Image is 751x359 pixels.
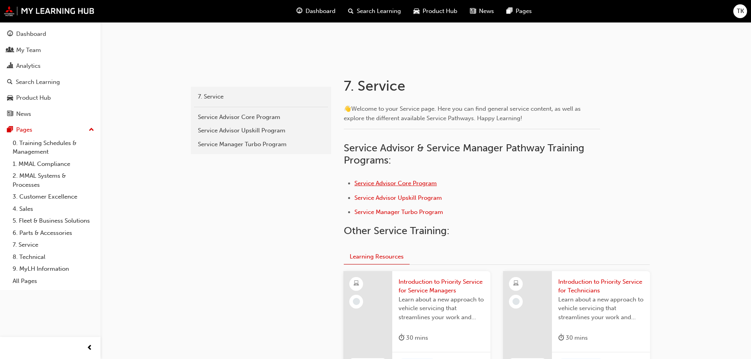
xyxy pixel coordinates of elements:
[7,95,13,102] span: car-icon
[290,3,342,19] a: guage-iconDashboard
[344,77,602,95] h1: 7. Service
[733,4,747,18] button: TK
[198,92,324,101] div: 7. Service
[16,110,31,119] div: News
[16,46,41,55] div: My Team
[4,6,95,16] img: mmal
[7,126,13,134] span: pages-icon
[354,194,442,201] a: Service Advisor Upskill Program
[513,279,519,289] span: learningResourceType_ELEARNING-icon
[9,170,97,191] a: 2. MMAL Systems & Processes
[348,6,354,16] span: search-icon
[7,63,13,70] span: chart-icon
[9,203,97,215] a: 4. Sales
[3,123,97,137] button: Pages
[558,295,644,322] span: Learn about a new approach to vehicle servicing that streamlines your work and provides a quicker...
[87,343,93,353] span: prev-icon
[354,279,359,289] span: learningResourceType_ELEARNING-icon
[9,158,97,170] a: 1. MMAL Compliance
[3,107,97,121] a: News
[9,263,97,275] a: 9. MyLH Information
[470,6,476,16] span: news-icon
[399,277,484,295] span: Introduction to Priority Service for Service Managers
[198,113,324,122] div: Service Advisor Core Program
[399,333,404,343] span: duration-icon
[9,239,97,251] a: 7. Service
[414,6,419,16] span: car-icon
[399,333,428,343] div: 30 mins
[194,110,328,124] a: Service Advisor Core Program
[9,137,97,158] a: 0. Training Schedules & Management
[7,47,13,54] span: people-icon
[9,215,97,227] a: 5. Fleet & Business Solutions
[3,91,97,105] a: Product Hub
[342,3,407,19] a: search-iconSearch Learning
[558,333,564,343] span: duration-icon
[3,75,97,89] a: Search Learning
[407,3,464,19] a: car-iconProduct Hub
[194,124,328,138] a: Service Advisor Upskill Program
[7,111,13,118] span: news-icon
[16,125,32,134] div: Pages
[500,3,538,19] a: pages-iconPages
[7,31,13,38] span: guage-icon
[194,90,328,104] a: 7. Service
[507,6,512,16] span: pages-icon
[3,59,97,73] a: Analytics
[3,25,97,123] button: DashboardMy TeamAnalyticsSearch LearningProduct HubNews
[344,142,587,167] span: Service Advisor & Service Manager Pathway Training Programs:
[16,30,46,39] div: Dashboard
[16,61,41,71] div: Analytics
[423,7,457,16] span: Product Hub
[3,43,97,58] a: My Team
[354,208,443,216] a: Service Manager Turbo Program
[353,298,360,305] span: learningRecordVerb_NONE-icon
[737,7,744,16] span: TK
[512,298,520,305] span: learningRecordVerb_NONE-icon
[296,6,302,16] span: guage-icon
[198,126,324,135] div: Service Advisor Upskill Program
[464,3,500,19] a: news-iconNews
[9,227,97,239] a: 6. Parts & Accessories
[344,249,410,264] button: Learning Resources
[198,140,324,149] div: Service Manager Turbo Program
[9,251,97,263] a: 8. Technical
[558,277,644,295] span: Introduction to Priority Service for Technicians
[344,105,351,112] span: 👋
[89,125,94,135] span: up-icon
[516,7,532,16] span: Pages
[16,93,51,102] div: Product Hub
[357,7,401,16] span: Search Learning
[344,105,582,122] span: Welcome to your Service page. Here you can find general service content, as well as explore the d...
[558,333,588,343] div: 30 mins
[3,27,97,41] a: Dashboard
[9,275,97,287] a: All Pages
[9,191,97,203] a: 3. Customer Excellence
[344,225,449,237] span: Other Service Training:
[7,79,13,86] span: search-icon
[399,295,484,322] span: Learn about a new approach to vehicle servicing that streamlines your work and provides a quicker...
[354,180,437,187] a: Service Advisor Core Program
[306,7,335,16] span: Dashboard
[194,138,328,151] a: Service Manager Turbo Program
[479,7,494,16] span: News
[16,78,60,87] div: Search Learning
